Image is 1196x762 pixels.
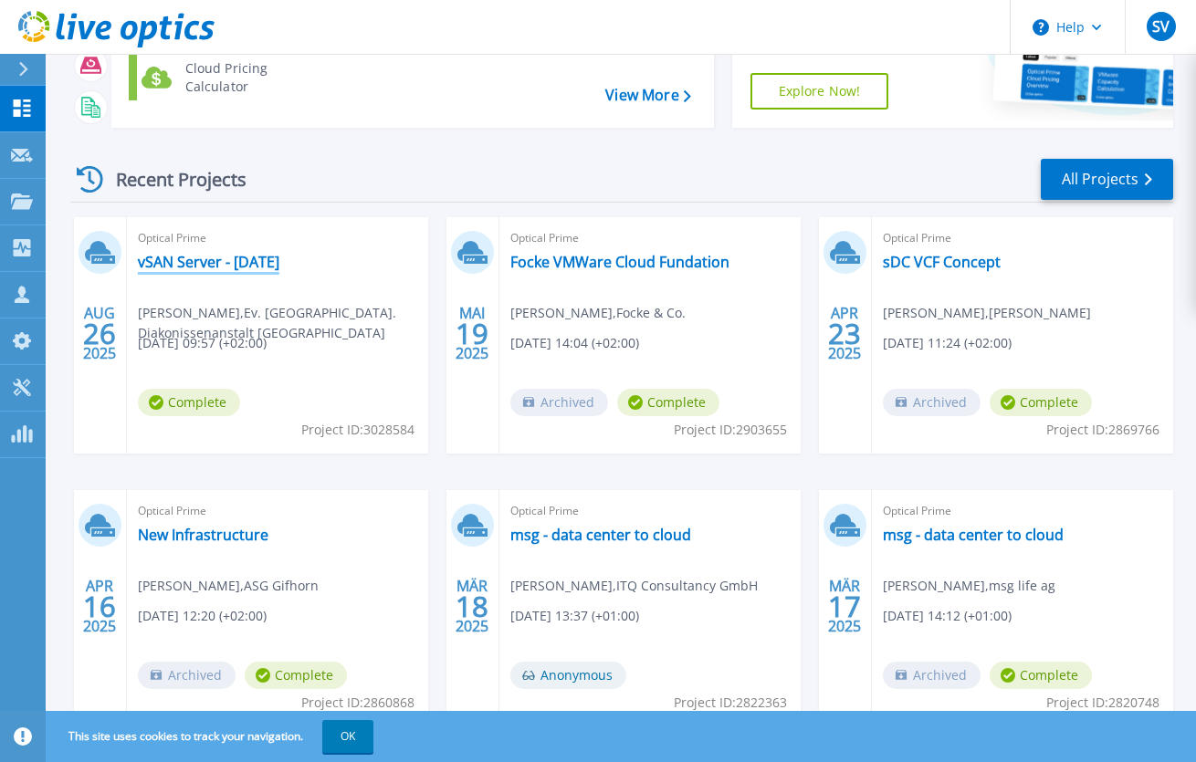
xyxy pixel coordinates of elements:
a: msg - data center to cloud [510,526,691,544]
span: SV [1152,19,1170,34]
span: Optical Prime [883,228,1162,248]
span: [PERSON_NAME] , ITQ Consultancy GmbH [510,576,758,596]
div: Cloud Pricing Calculator [176,59,311,96]
span: [PERSON_NAME] , Focke & Co. [510,303,686,323]
button: OK [322,720,373,753]
span: Archived [510,389,608,416]
span: 18 [456,599,488,614]
span: Project ID: 2822363 [674,693,787,713]
span: 16 [83,599,116,614]
span: Complete [138,389,240,416]
span: [PERSON_NAME] , [PERSON_NAME] [883,303,1091,323]
span: Archived [883,662,981,689]
span: Optical Prime [510,228,790,248]
a: View More [605,87,690,104]
span: [PERSON_NAME] , Ev. [GEOGRAPHIC_DATA]. Diakonissenanstalt [GEOGRAPHIC_DATA] [138,303,428,343]
span: [PERSON_NAME] , ASG Gifhorn [138,576,319,596]
span: Optical Prime [883,501,1162,521]
a: All Projects [1041,159,1173,200]
a: New Infrastructure [138,526,268,544]
span: [DATE] 13:37 (+01:00) [510,606,639,626]
span: Complete [245,662,347,689]
div: AUG 2025 [82,300,117,367]
span: [DATE] 11:24 (+02:00) [883,333,1012,353]
a: Explore Now! [750,73,889,110]
span: [DATE] 14:12 (+01:00) [883,606,1012,626]
span: Complete [990,662,1092,689]
span: 19 [456,326,488,341]
span: Project ID: 2869766 [1046,420,1159,440]
div: MÄR 2025 [827,573,862,640]
div: MAI 2025 [455,300,489,367]
span: 17 [828,599,861,614]
span: Archived [138,662,236,689]
span: Optical Prime [510,501,790,521]
span: Complete [617,389,719,416]
span: [DATE] 14:04 (+02:00) [510,333,639,353]
span: Project ID: 2860868 [301,693,414,713]
div: MÄR 2025 [455,573,489,640]
a: vSAN Server - [DATE] [138,253,279,271]
div: APR 2025 [82,573,117,640]
div: Recent Projects [70,157,271,202]
span: 26 [83,326,116,341]
a: sDC VCF Concept [883,253,1001,271]
span: [DATE] 09:57 (+02:00) [138,333,267,353]
span: Project ID: 2820748 [1046,693,1159,713]
span: Complete [990,389,1092,416]
a: Focke VMWare Cloud Fundation [510,253,729,271]
span: Optical Prime [138,501,417,521]
span: [DATE] 12:20 (+02:00) [138,606,267,626]
div: APR 2025 [827,300,862,367]
span: This site uses cookies to track your navigation. [50,720,373,753]
span: 23 [828,326,861,341]
span: Anonymous [510,662,626,689]
span: Project ID: 3028584 [301,420,414,440]
a: Cloud Pricing Calculator [129,55,316,100]
span: [PERSON_NAME] , msg life ag [883,576,1055,596]
span: Project ID: 2903655 [674,420,787,440]
span: Archived [883,389,981,416]
span: Optical Prime [138,228,417,248]
a: msg - data center to cloud [883,526,1064,544]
